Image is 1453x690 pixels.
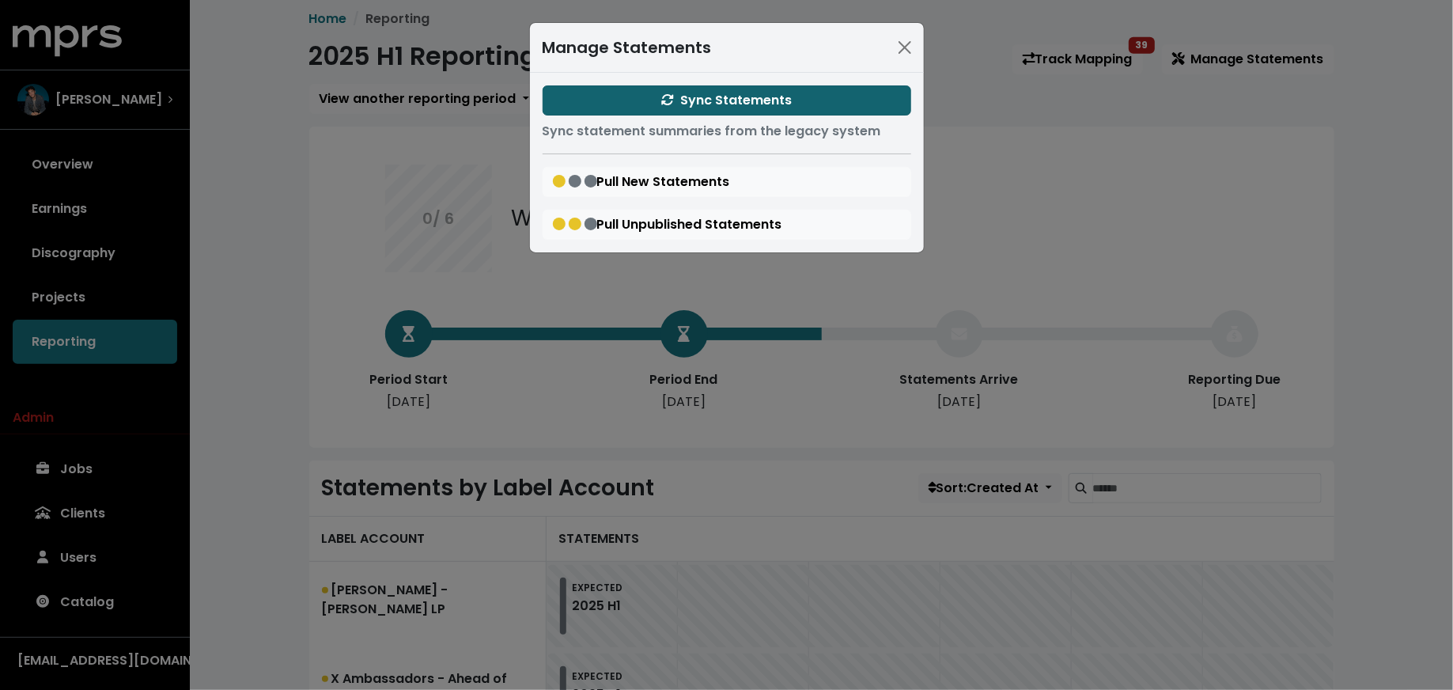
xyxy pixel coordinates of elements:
span: Sync Statements [661,91,792,109]
button: Pull Unpublished Statements [543,210,911,240]
button: Close [892,35,918,60]
span: Pull New Statements [553,172,730,191]
div: Manage Statements [543,36,712,59]
button: Sync Statements [543,85,911,116]
span: Pull Unpublished Statements [553,215,782,233]
button: Pull New Statements [543,167,911,197]
p: Sync statement summaries from the legacy system [543,122,911,141]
